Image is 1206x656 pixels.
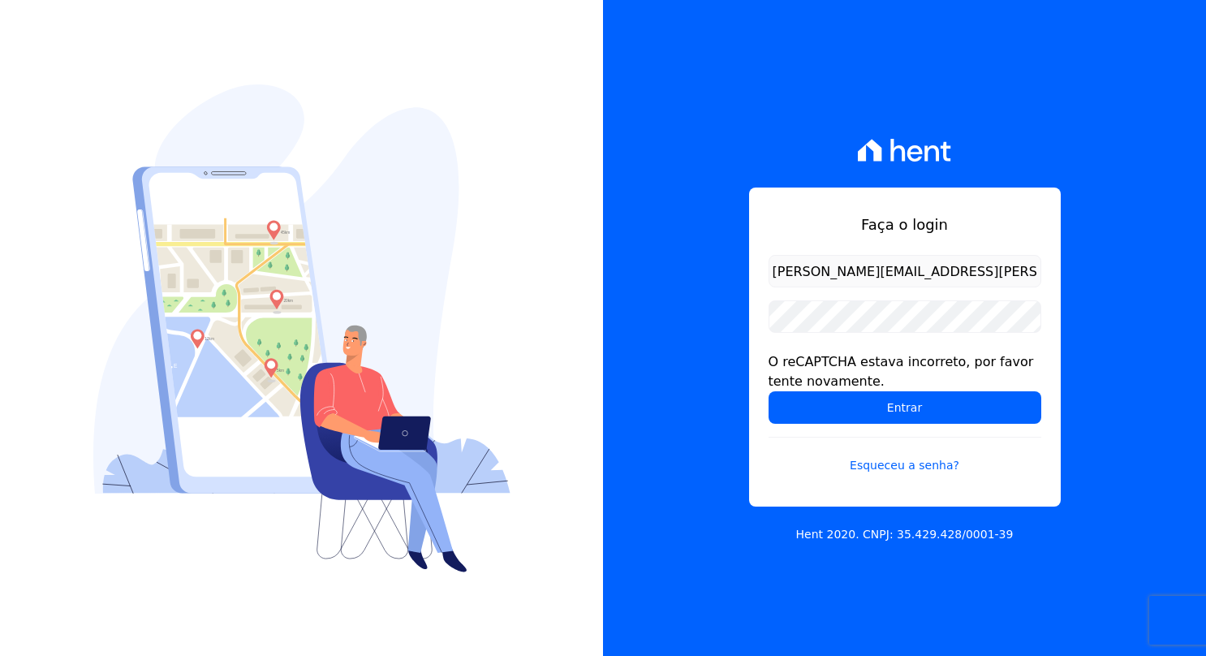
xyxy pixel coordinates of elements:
[769,214,1041,235] h1: Faça o login
[769,352,1041,391] div: O reCAPTCHA estava incorreto, por favor tente novamente.
[93,84,510,572] img: Login
[796,526,1014,543] p: Hent 2020. CNPJ: 35.429.428/0001-39
[769,255,1041,287] input: Email
[769,391,1041,424] input: Entrar
[769,437,1041,474] a: Esqueceu a senha?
